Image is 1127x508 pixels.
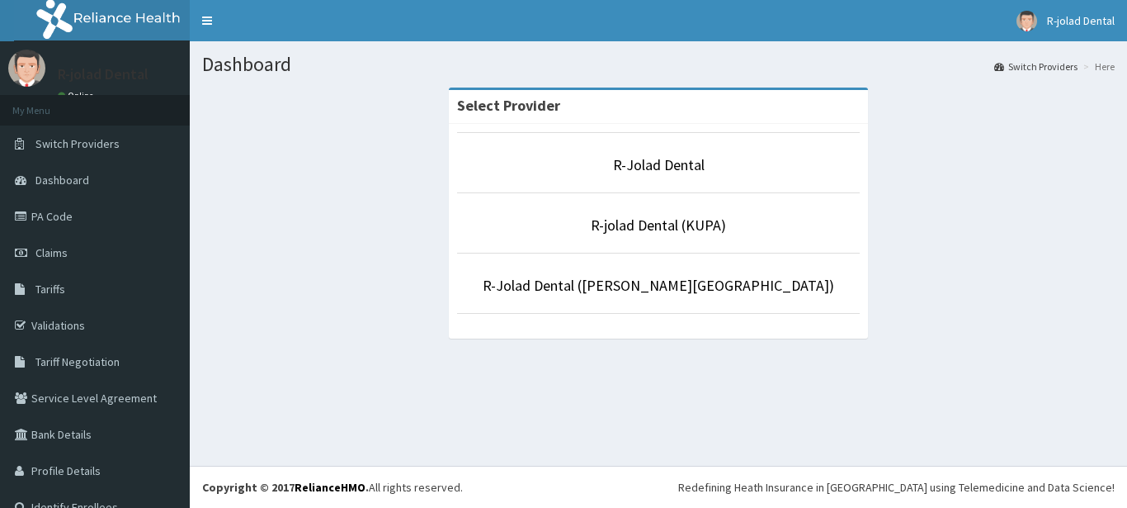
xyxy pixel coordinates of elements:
[295,480,365,495] a: RelianceHMO
[35,354,120,369] span: Tariff Negotiation
[202,54,1115,75] h1: Dashboard
[678,479,1115,496] div: Redefining Heath Insurance in [GEOGRAPHIC_DATA] using Telemedicine and Data Science!
[58,90,97,102] a: Online
[58,67,149,82] p: R-jolad Dental
[1047,13,1115,28] span: R-jolad Dental
[457,96,560,115] strong: Select Provider
[35,173,89,188] span: Dashboard
[483,276,834,295] a: R-Jolad Dental ([PERSON_NAME][GEOGRAPHIC_DATA])
[35,282,65,297] span: Tariffs
[1016,11,1037,31] img: User Image
[35,245,68,260] span: Claims
[190,466,1127,508] footer: All rights reserved.
[994,59,1077,74] a: Switch Providers
[202,480,369,495] strong: Copyright © 2017 .
[35,136,120,151] span: Switch Providers
[591,216,726,235] a: R-jolad Dental (KUPA)
[8,50,45,87] img: User Image
[1079,59,1115,74] li: Here
[613,155,705,174] a: R-Jolad Dental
